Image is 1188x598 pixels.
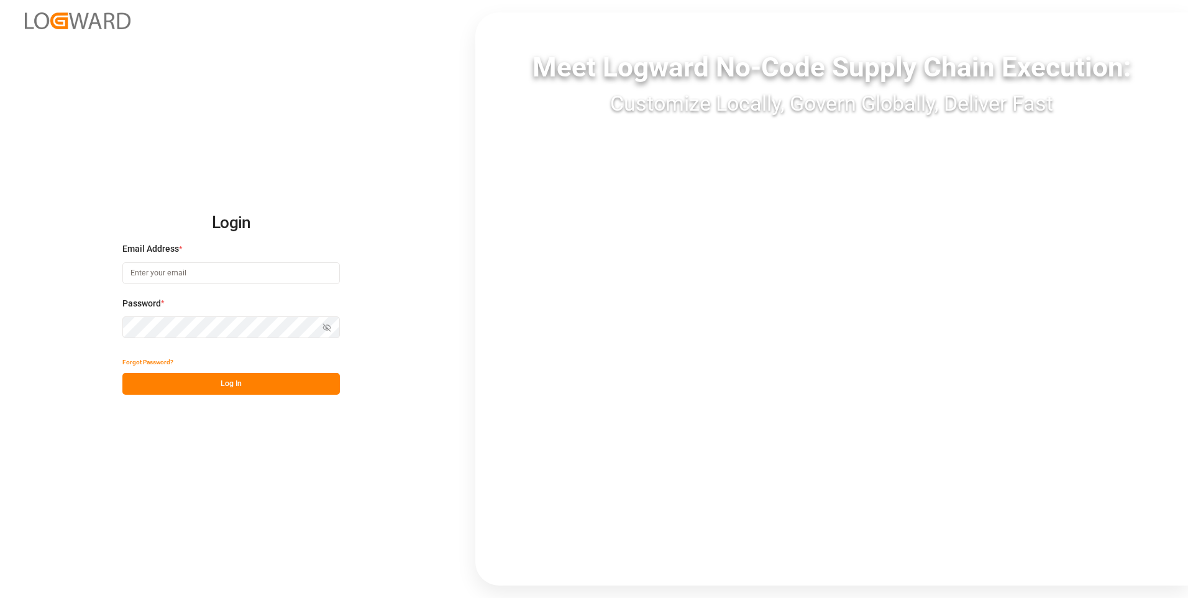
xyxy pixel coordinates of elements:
img: Logward_new_orange.png [25,12,130,29]
div: Customize Locally, Govern Globally, Deliver Fast [475,88,1188,119]
input: Enter your email [122,262,340,284]
div: Meet Logward No-Code Supply Chain Execution: [475,47,1188,88]
button: Log In [122,373,340,395]
span: Password [122,297,161,310]
button: Forgot Password? [122,351,173,373]
h2: Login [122,203,340,243]
span: Email Address [122,242,179,255]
